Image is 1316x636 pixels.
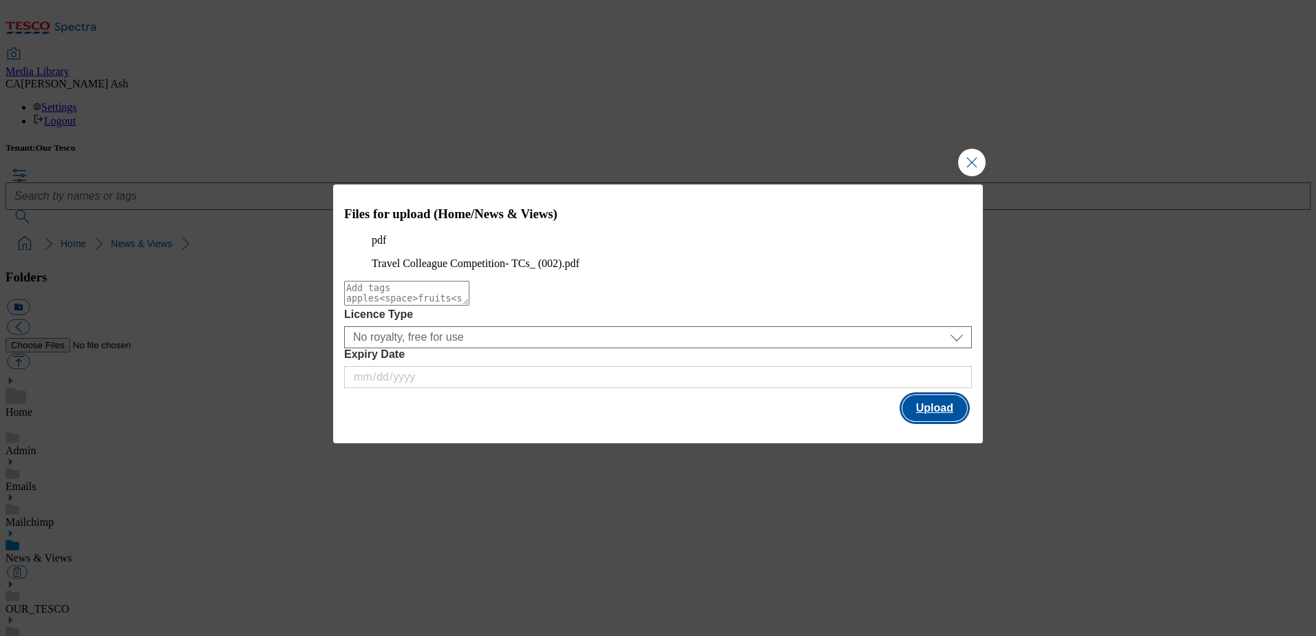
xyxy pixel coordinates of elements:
button: Upload [902,395,967,421]
button: Close Modal [958,149,986,176]
p: pdf [372,234,944,246]
h3: Files for upload (Home/News & Views) [344,206,972,222]
label: Licence Type [344,308,972,321]
figcaption: Travel Colleague Competition- TCs_ (002).pdf [372,257,944,270]
div: Modal [333,184,983,444]
label: Expiry Date [344,348,972,361]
